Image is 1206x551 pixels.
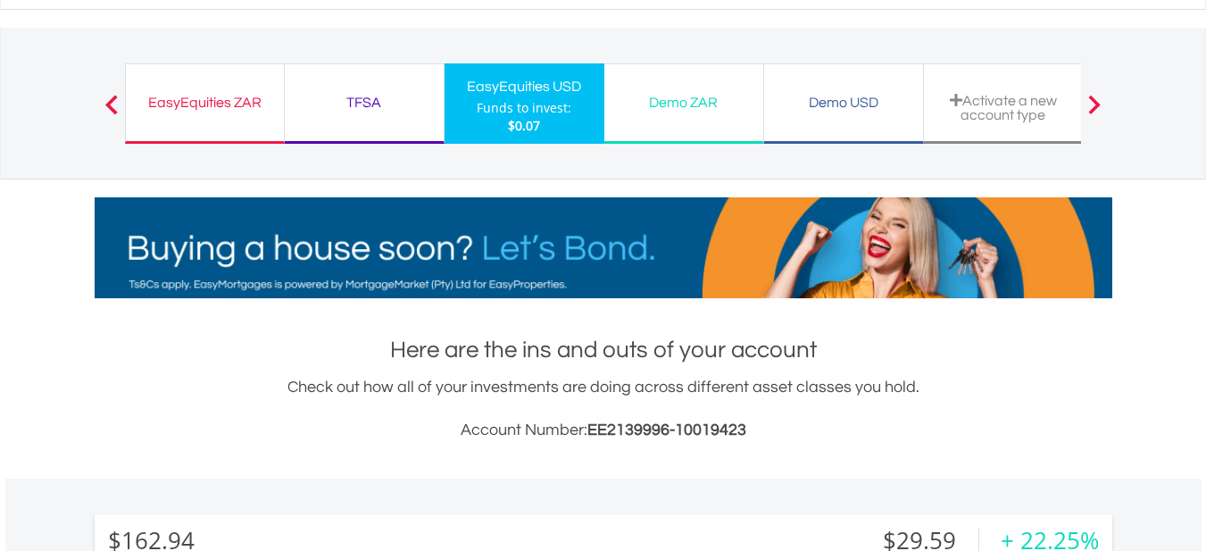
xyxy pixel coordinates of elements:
[587,422,746,438] span: EE2139996-10019423
[477,99,571,117] div: Funds to invest:
[95,418,1112,443] h3: Account Number:
[137,90,273,115] div: EasyEquities ZAR
[775,90,912,115] div: Demo USD
[95,197,1112,298] img: EasyMortage Promotion Banner
[455,74,594,99] div: EasyEquities USD
[95,334,1112,366] h1: Here are the ins and outs of your account
[615,90,753,115] div: Demo ZAR
[95,375,1112,443] div: Check out how all of your investments are doing across different asset classes you hold.
[508,117,540,134] span: $0.07
[935,93,1072,122] div: Activate a new account type
[295,90,433,115] div: TFSA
